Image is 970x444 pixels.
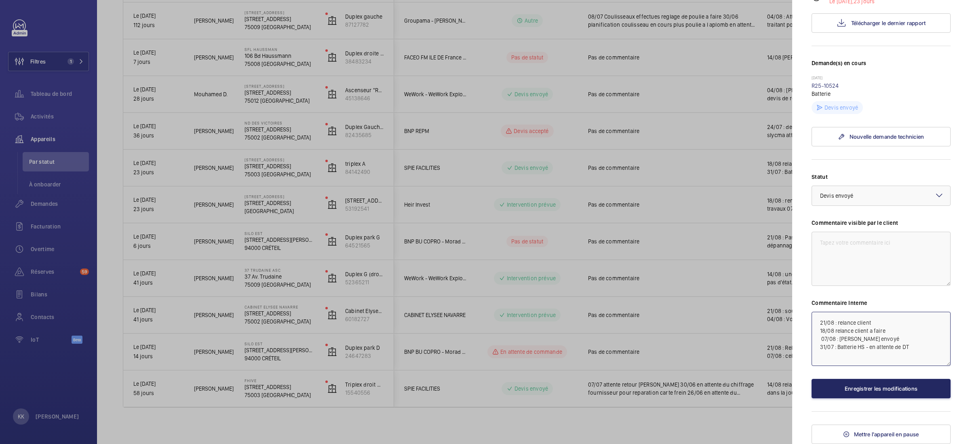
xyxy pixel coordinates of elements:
[812,425,951,444] button: Mettre l'appareil en pause
[824,104,858,112] p: Devis envoyé
[851,20,926,26] span: Télécharger le dernier rapport
[854,431,919,438] span: Mettre l'appareil en pause
[812,219,951,227] label: Commentaire visible par le client
[812,82,839,89] a: R25-10524
[820,192,854,199] span: Devis envoyé
[812,90,951,98] p: Batterie
[812,127,951,146] a: Nouvelle demande technicien
[812,379,951,398] button: Enregistrer les modifications
[812,173,951,181] label: Statut
[812,75,951,82] p: [DATE]
[812,299,951,307] label: Commentaire Interne
[812,13,951,33] button: Télécharger le dernier rapport
[812,59,951,75] h3: Demande(s) en cours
